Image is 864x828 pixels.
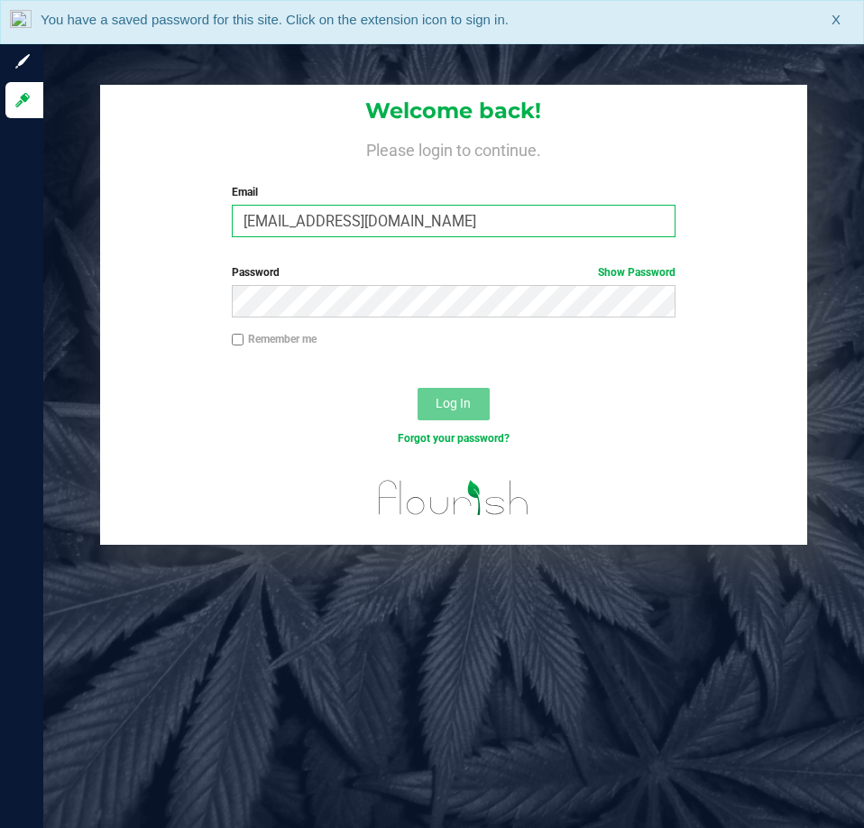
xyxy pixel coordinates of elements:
[436,396,471,410] span: Log In
[100,99,806,123] h1: Welcome back!
[100,137,806,159] h4: Please login to continue.
[232,184,676,200] label: Email
[398,432,510,445] a: Forgot your password?
[14,91,32,109] inline-svg: Log in
[14,52,32,70] inline-svg: Sign up
[365,465,542,530] img: flourish_logo.svg
[598,266,676,279] a: Show Password
[232,331,317,347] label: Remember me
[10,10,32,34] img: notLoggedInIcon.png
[232,266,280,279] span: Password
[232,334,244,346] input: Remember me
[418,388,490,420] button: Log In
[832,10,841,31] span: X
[41,12,509,27] span: You have a saved password for this site. Click on the extension icon to sign in.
